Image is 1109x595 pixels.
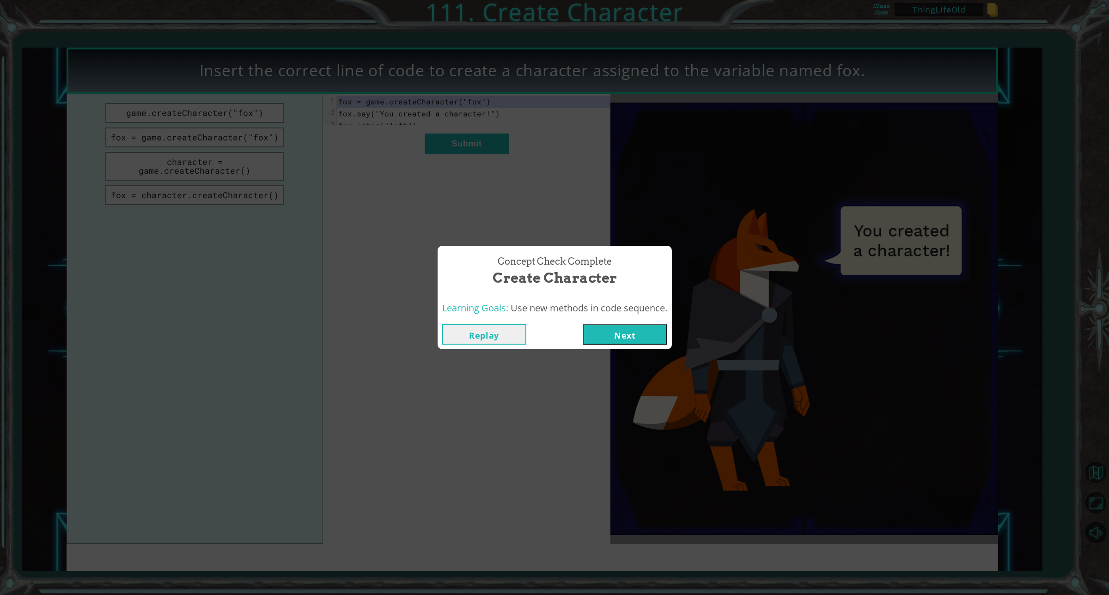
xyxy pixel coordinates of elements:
span: Create Character [493,268,617,288]
button: Next [583,324,667,345]
span: Learning Goals: [442,302,508,314]
span: Use new methods in code sequence. [511,302,667,314]
button: Replay [442,324,526,345]
span: Concept Check Complete [498,255,612,268]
